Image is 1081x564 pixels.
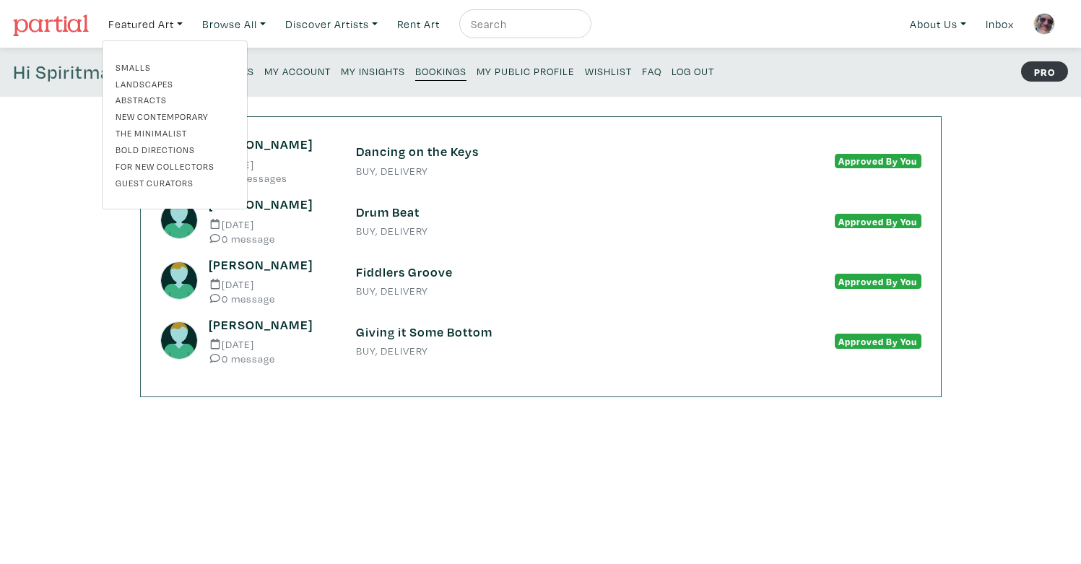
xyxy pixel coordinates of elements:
small: My Account [264,64,331,78]
a: Featured Art [102,9,189,39]
a: [PERSON_NAME] [DATE] 22 messages Dancing on the Keys BUY, DELIVERY Approved By You [160,136,921,183]
small: [DATE] [209,279,334,290]
small: Wishlist [585,64,632,78]
img: phpThumb.php [1033,13,1055,35]
small: BUY, DELIVERY [356,226,726,236]
h6: Dancing on the Keys [356,144,726,160]
a: About Us [903,9,973,39]
a: Bold Directions [116,143,234,156]
h6: Drum Beat [356,204,726,220]
a: The Minimalist [116,126,234,139]
a: Guest Curators [116,176,234,189]
h6: [PERSON_NAME] [209,257,334,273]
a: Rent Art [391,9,446,39]
h4: Hi Spiritman Art ! [13,61,162,84]
small: FAQ [642,64,661,78]
a: For New Collectors [116,160,234,173]
span: Approved By You [835,154,921,168]
small: BUY, DELIVERY [356,166,726,176]
span: Approved By You [835,214,921,228]
small: BUY, DELIVERY [356,286,726,296]
strong: PRO [1021,61,1068,82]
a: Inbox [979,9,1020,39]
small: [DATE] [209,159,334,170]
a: [PERSON_NAME] [DATE] 0 message Fiddlers Groove BUY, DELIVERY Approved By You [160,257,921,304]
h6: [PERSON_NAME] [209,196,334,212]
small: My Public Profile [477,64,575,78]
a: Log Out [672,61,714,80]
img: avatar.png [160,321,199,360]
small: Log Out [672,64,714,78]
a: My Public Profile [477,61,575,80]
small: 0 message [209,293,334,304]
small: 0 message [209,233,334,244]
a: Discover Artists [279,9,384,39]
a: New Contemporary [116,110,234,123]
img: avatar.png [160,201,199,240]
small: [DATE] [209,219,334,230]
small: 22 messages [209,173,334,183]
a: Smalls [116,61,234,74]
h6: [PERSON_NAME] [209,136,334,152]
a: My Insights [341,61,405,80]
a: Bookings [415,61,466,81]
small: [DATE] [209,339,334,350]
span: Approved By You [835,334,921,348]
h6: Fiddlers Groove [356,264,726,280]
h6: [PERSON_NAME] [209,317,334,333]
input: Search [469,15,578,33]
a: Wishlist [585,61,632,80]
div: Featured Art [102,40,248,209]
img: avatar.png [160,261,199,300]
a: FAQ [642,61,661,80]
a: Browse All [196,9,272,39]
a: Landscapes [116,77,234,90]
span: Approved By You [835,274,921,288]
a: Abstracts [116,93,234,106]
a: [PERSON_NAME] [DATE] 0 message Giving it Some Bottom BUY, DELIVERY Approved By You [160,317,921,364]
h6: Giving it Some Bottom [356,324,726,340]
small: Bookings [415,64,466,78]
a: [PERSON_NAME] [DATE] 0 message Drum Beat BUY, DELIVERY Approved By You [160,196,921,243]
small: My Insights [341,64,405,78]
small: 0 message [209,353,334,364]
a: My Account [264,61,331,80]
small: BUY, DELIVERY [356,346,726,356]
